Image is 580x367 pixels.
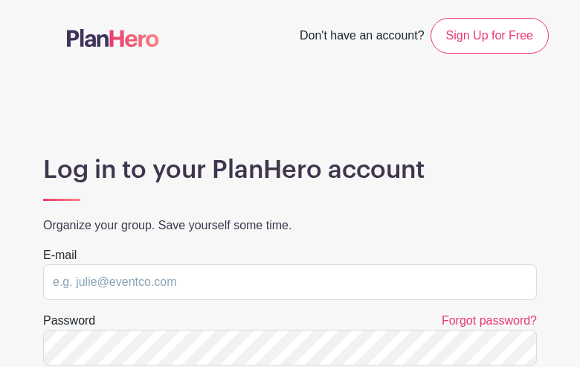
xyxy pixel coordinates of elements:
[43,155,537,185] h1: Log in to your PlanHero account
[43,312,95,330] label: Password
[43,264,537,300] input: e.g. julie@eventco.com
[300,21,425,54] span: Don't have an account?
[67,29,159,47] img: logo-507f7623f17ff9eddc593b1ce0a138ce2505c220e1c5a4e2b4648c50719b7d32.svg
[442,314,537,327] a: Forgot password?
[43,246,77,264] label: E-mail
[43,217,537,234] p: Organize your group. Save yourself some time.
[431,18,549,54] a: Sign Up for Free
